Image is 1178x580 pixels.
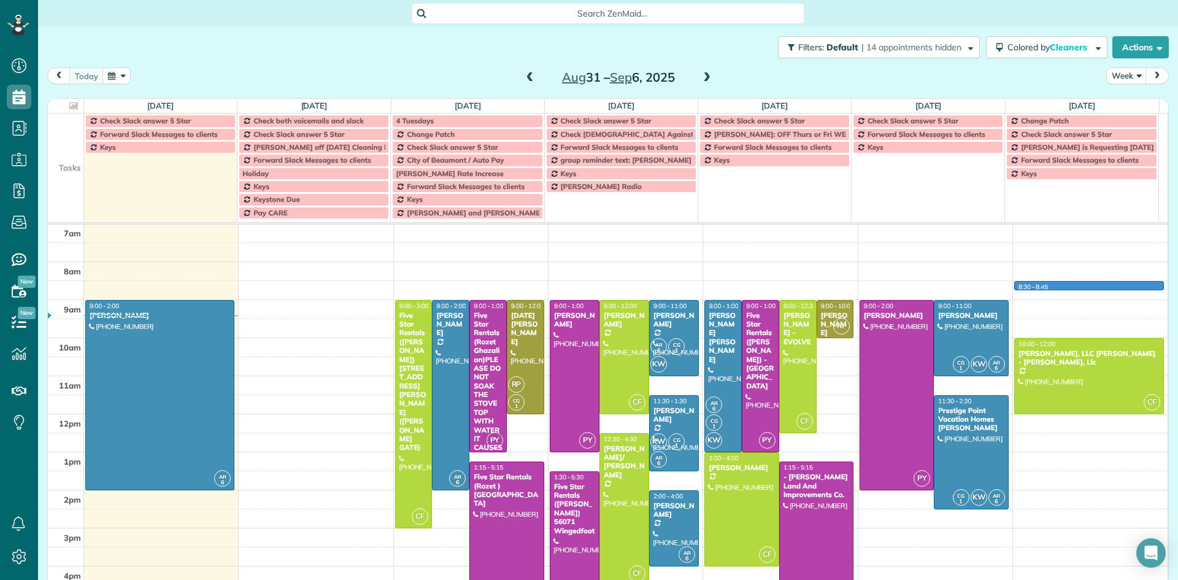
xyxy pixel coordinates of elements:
span: New [18,276,36,288]
span: [PERSON_NAME]: OFF Thurs or Fri WEEKLY [714,130,863,139]
span: 9:00 - 3:00 [399,302,429,310]
small: 1 [669,440,684,452]
span: New [18,307,36,319]
div: Five Star Rentals ([PERSON_NAME]) [STREET_ADDRESS][PERSON_NAME] ([PERSON_NAME] GATE) [399,311,429,452]
span: 3pm [64,533,81,543]
span: 1:00 - 4:00 [709,454,738,462]
div: Open Intercom Messenger [1136,538,1166,568]
small: 1 [669,345,684,357]
span: 9:00 - 1:00 [474,302,503,310]
span: Check Slack answer 5 Star [714,116,805,125]
div: [PERSON_NAME], LLC [PERSON_NAME] - [PERSON_NAME], Llc [1018,349,1160,367]
span: 1pm [64,457,81,466]
span: 10am [59,342,81,352]
a: [DATE] [608,101,634,110]
span: Forward Slack Messages to clients [253,155,371,164]
small: 6 [651,458,666,470]
small: 6 [989,496,1004,508]
span: 9:00 - 1:00 [746,302,776,310]
span: Keys [407,195,423,204]
span: PY [759,432,776,449]
span: Forward Slack Messages to clients [1021,155,1139,164]
a: [DATE] [301,101,328,110]
span: KW [650,433,667,450]
span: Forward Slack Messages to clients [407,182,525,191]
span: Check Slack answer 5 Star [1021,130,1112,139]
div: Five Star Rentals (Rozet Ghazalian)PLEASE DO NOT SOAK THE STOVE TOP WITH WATER IT CAUSES THE IGNI... [473,311,503,532]
span: 11am [59,381,81,390]
a: [DATE] [1069,101,1095,110]
span: KW [706,432,722,449]
span: Aug [562,69,586,85]
span: Forward Slack Messages to clients [714,142,832,152]
span: CG [710,417,718,424]
span: CF [1144,394,1160,411]
span: Forward Slack Messages to clients [100,130,218,139]
div: [PERSON_NAME] [603,311,645,329]
button: Colored byCleaners [986,36,1107,58]
small: 1 [509,401,524,412]
span: | 14 appointments hidden [861,42,961,53]
span: CG [673,341,680,348]
div: [PERSON_NAME] EVOLVE [820,311,850,347]
span: CF [412,508,428,525]
small: 6 [706,403,722,415]
small: 6 [215,477,230,489]
span: 9:00 - 2:00 [90,302,119,310]
span: CF [759,546,776,563]
span: 9:00 - 11:00 [653,302,687,310]
div: - [PERSON_NAME] Land And Improvements Co. [783,473,850,499]
span: AR [655,454,663,461]
small: 1 [953,496,969,508]
span: PY [914,470,930,487]
a: [DATE] [147,101,174,110]
span: Default [826,42,859,53]
span: 9:00 - 11:00 [938,302,971,310]
span: Change Patch [407,130,455,139]
button: Actions [1112,36,1169,58]
span: [PERSON_NAME] and [PERSON_NAME] Off Every [DATE] [407,208,602,217]
span: [PERSON_NAME] Rate Increase [396,169,503,178]
span: 9:00 - 12:00 [604,302,637,310]
span: AR [993,492,1000,499]
span: Check Slack answer 5 Star [407,142,498,152]
span: 7am [64,228,81,238]
div: [PERSON_NAME] [653,406,695,424]
div: [PERSON_NAME] [553,311,596,329]
div: [PERSON_NAME] [653,311,695,329]
span: 10:00 - 12:00 [1018,340,1055,348]
span: RP [833,318,850,334]
span: CG [957,359,964,366]
div: Prestige Point Vacation Homes [PERSON_NAME] [937,406,1005,433]
span: Check [DEMOGRAPHIC_DATA] Against Spreadsheet [561,130,739,139]
span: KW [971,489,987,506]
button: today [69,68,104,84]
span: Keys [253,182,269,191]
span: Filters: [798,42,824,53]
div: Five Star Rentals ([PERSON_NAME]) 56071 Wingedfoot [553,482,596,535]
span: 1:15 - 5:15 [474,463,503,471]
button: prev [47,68,71,84]
span: CG [957,492,964,499]
a: [DATE] [915,101,942,110]
a: Filters: Default | 14 appointments hidden [772,36,980,58]
span: Pay CARE [253,208,287,217]
span: Cleaners [1050,42,1089,53]
span: 9:00 - 10:00 [821,302,854,310]
span: 1:30 - 5:30 [554,473,583,481]
span: 9:00 - 2:00 [864,302,893,310]
span: 4 Tuesdays [396,116,434,125]
span: Keystone Due [253,195,300,204]
span: Keys [868,142,883,152]
span: 9:00 - 12:30 [783,302,817,310]
a: [DATE] [455,101,481,110]
span: KW [971,356,987,373]
span: Check Slack answer 5 Star [100,116,191,125]
small: 6 [679,553,695,565]
span: 9am [64,304,81,314]
div: Five Star Rentals ([PERSON_NAME]) - [GEOGRAPHIC_DATA] [745,311,776,390]
a: [DATE] [761,101,788,110]
span: Check Slack answer 5 Star [868,116,958,125]
span: 12:30 - 4:30 [604,435,637,443]
span: Colored by [1007,42,1091,53]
